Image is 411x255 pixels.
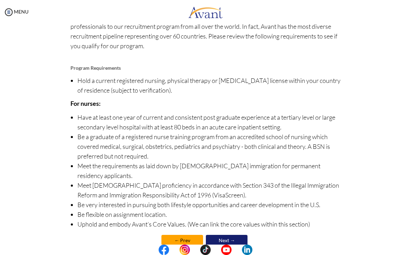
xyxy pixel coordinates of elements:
img: tt.png [200,245,211,255]
li: Meet the requirements as laid down by [DEMOGRAPHIC_DATA] immigration for permanent residency appl... [77,161,341,180]
img: icon-menu.png [3,7,14,17]
img: blank.png [190,245,200,255]
img: li.png [242,245,252,255]
li: Be very interested in pursuing both lifestyle opportunities and career development in the U.S. [77,200,341,210]
p: Joining Avant Healthcare Professionals is the first step to beginning your career as a registered... [70,2,341,60]
li: Uphold and embody Avant’s Core Values. (We can link the core values within this section) [77,219,341,229]
li: Meet [DEMOGRAPHIC_DATA] proficiency in accordance with Section 343 of the Illegal Immigration Ref... [77,180,341,200]
img: yt.png [221,245,232,255]
img: blank.png [211,245,221,255]
li: Be flexible on assignment location. [77,210,341,219]
img: blank.png [232,245,242,255]
b: Program Requirements [70,65,121,71]
img: fb.png [159,245,169,255]
li: Have at least one year of current and consistent post graduate experience at a tertiary level or ... [77,112,341,132]
img: blank.png [169,245,179,255]
a: ← Prev [161,235,203,246]
a: Next → [206,235,248,246]
b: For nurses: [70,100,101,107]
img: logo.png [188,2,223,23]
li: Be a graduate of a registered nurse training program from an accredited school of nursing which c... [77,132,341,161]
img: in.png [179,245,190,255]
li: Hold a current registered nursing, physical therapy or [MEDICAL_DATA] license within your country... [77,76,341,95]
a: MENU [3,9,28,15]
